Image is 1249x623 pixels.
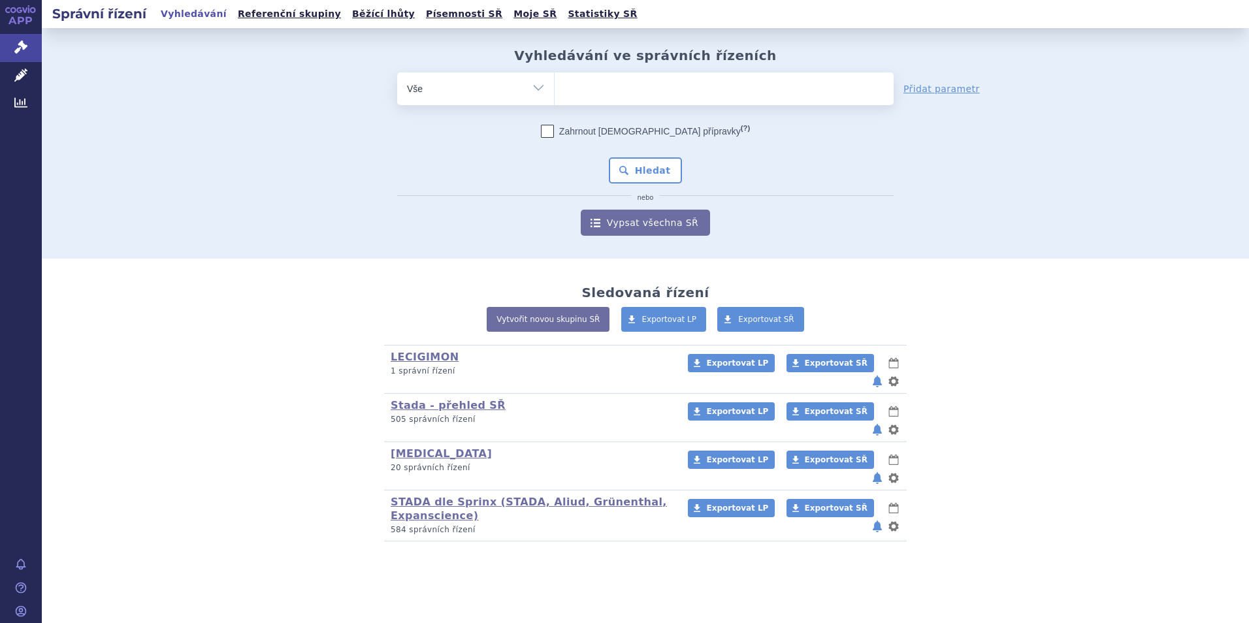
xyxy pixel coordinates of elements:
[887,355,900,371] button: lhůty
[805,503,868,513] span: Exportovat SŘ
[42,5,157,23] h2: Správní řízení
[887,374,900,389] button: nastavení
[422,5,506,23] a: Písemnosti SŘ
[234,5,345,23] a: Referenční skupiny
[487,307,609,332] a: Vytvořit novou skupinu SŘ
[348,5,419,23] a: Běžící lhůty
[391,366,671,377] p: 1 správní řízení
[887,404,900,419] button: lhůty
[541,125,750,138] label: Zahrnout [DEMOGRAPHIC_DATA] přípravky
[887,470,900,486] button: nastavení
[510,5,560,23] a: Moje SŘ
[157,5,231,23] a: Vyhledávání
[391,351,459,363] a: LECIGIMON
[642,315,697,324] span: Exportovat LP
[903,82,980,95] a: Přidat parametr
[871,374,884,389] button: notifikace
[688,402,775,421] a: Exportovat LP
[688,451,775,469] a: Exportovat LP
[738,315,794,324] span: Exportovat SŘ
[706,503,768,513] span: Exportovat LP
[706,359,768,368] span: Exportovat LP
[631,194,660,202] i: nebo
[514,48,777,63] h2: Vyhledávání ve správních řízeních
[717,307,804,332] a: Exportovat SŘ
[621,307,707,332] a: Exportovat LP
[391,414,671,425] p: 505 správních řízení
[609,157,683,184] button: Hledat
[787,354,874,372] a: Exportovat SŘ
[787,499,874,517] a: Exportovat SŘ
[871,422,884,438] button: notifikace
[887,519,900,534] button: nastavení
[391,399,506,411] a: Stada - přehled SŘ
[391,447,492,460] a: [MEDICAL_DATA]
[391,524,671,535] p: 584 správních řízení
[805,455,868,464] span: Exportovat SŘ
[564,5,641,23] a: Statistiky SŘ
[688,354,775,372] a: Exportovat LP
[688,499,775,517] a: Exportovat LP
[887,452,900,468] button: lhůty
[581,285,709,300] h2: Sledovaná řízení
[706,455,768,464] span: Exportovat LP
[887,500,900,516] button: lhůty
[391,462,671,473] p: 20 správních řízení
[787,451,874,469] a: Exportovat SŘ
[581,210,710,236] a: Vypsat všechna SŘ
[805,407,868,416] span: Exportovat SŘ
[805,359,868,368] span: Exportovat SŘ
[391,496,667,522] a: STADA dle Sprinx (STADA, Aliud, Grünenthal, Expanscience)
[787,402,874,421] a: Exportovat SŘ
[706,407,768,416] span: Exportovat LP
[871,470,884,486] button: notifikace
[741,124,750,133] abbr: (?)
[887,422,900,438] button: nastavení
[871,519,884,534] button: notifikace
